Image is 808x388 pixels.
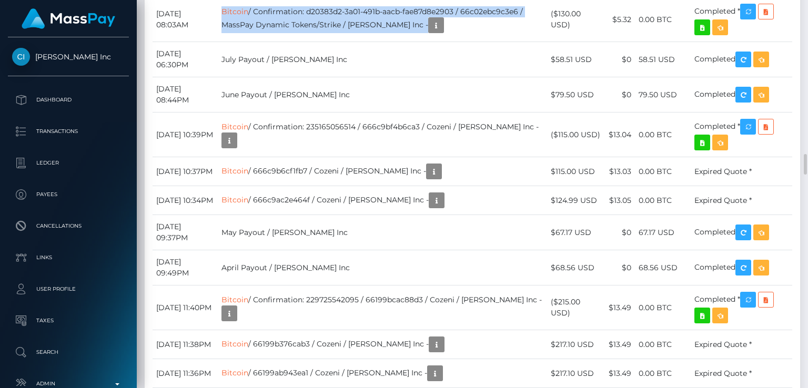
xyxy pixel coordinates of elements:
td: Expired Quote * [691,359,792,388]
td: Expired Quote * [691,186,792,215]
td: [DATE] 09:49PM [153,250,218,285]
td: May Payout / [PERSON_NAME] Inc [218,215,548,250]
td: [DATE] 11:36PM [153,359,218,388]
td: $0 [604,250,635,285]
a: Bitcoin [221,122,248,131]
td: $0 [604,42,635,77]
a: Links [8,244,129,271]
td: $13.04 [604,113,635,157]
p: Dashboard [12,92,125,108]
td: 0.00 BTC [635,285,691,330]
td: $0 [604,215,635,250]
td: April Payout / [PERSON_NAME] Inc [218,250,548,285]
td: $67.17 USD [547,215,604,250]
td: July Payout / [PERSON_NAME] Inc [218,42,548,77]
td: Completed [691,250,792,285]
td: $79.50 USD [547,77,604,113]
p: User Profile [12,281,125,297]
a: Search [8,339,129,365]
td: $13.49 [604,330,635,359]
td: 67.17 USD [635,215,691,250]
a: Bitcoin [221,195,248,205]
td: [DATE] 10:34PM [153,186,218,215]
td: $217.10 USD [547,359,604,388]
p: Payees [12,187,125,202]
td: $13.03 [604,157,635,186]
a: Bitcoin [221,166,248,176]
td: / 66199b376cab3 / Cozeni / [PERSON_NAME] Inc - [218,330,548,359]
td: / 66199ab943ea1 / Cozeni / [PERSON_NAME] Inc - [218,359,548,388]
p: Links [12,250,125,266]
td: $68.56 USD [547,250,604,285]
td: Completed [691,77,792,113]
td: Expired Quote * [691,157,792,186]
td: 0.00 BTC [635,186,691,215]
p: Cancellations [12,218,125,234]
td: [DATE] 10:39PM [153,113,218,157]
td: 58.51 USD [635,42,691,77]
td: [DATE] 10:37PM [153,157,218,186]
td: $217.10 USD [547,330,604,359]
td: / Confirmation: 235165056514 / 666c9bf4b6ca3 / Cozeni / [PERSON_NAME] Inc - [218,113,548,157]
p: Transactions [12,124,125,139]
td: / 666c9b6cf1fb7 / Cozeni / [PERSON_NAME] Inc - [218,157,548,186]
a: Bitcoin [221,295,248,304]
td: Expired Quote * [691,330,792,359]
td: ($115.00 USD) [547,113,604,157]
td: 79.50 USD [635,77,691,113]
a: Taxes [8,308,129,334]
p: Search [12,344,125,360]
td: 0.00 BTC [635,157,691,186]
p: Ledger [12,155,125,171]
td: [DATE] 06:30PM [153,42,218,77]
td: / 666c9ac2e464f / Cozeni / [PERSON_NAME] Inc - [218,186,548,215]
td: $58.51 USD [547,42,604,77]
td: / Confirmation: 229725542095 / 66199bcac88d3 / Cozeni / [PERSON_NAME] Inc - [218,285,548,330]
td: [DATE] 11:40PM [153,285,218,330]
td: June Payout / [PERSON_NAME] Inc [218,77,548,113]
td: [DATE] 08:44PM [153,77,218,113]
td: 68.56 USD [635,250,691,285]
a: Payees [8,181,129,208]
td: ($215.00 USD) [547,285,604,330]
td: 0.00 BTC [635,330,691,359]
a: Bitcoin [221,339,248,349]
td: $13.49 [604,285,635,330]
td: 0.00 BTC [635,359,691,388]
a: Ledger [8,150,129,176]
td: Completed [691,42,792,77]
td: [DATE] 11:38PM [153,330,218,359]
a: Transactions [8,118,129,145]
a: Dashboard [8,87,129,113]
a: Cancellations [8,213,129,239]
td: 0.00 BTC [635,113,691,157]
td: $0 [604,77,635,113]
img: Cindy Gallop Inc [12,48,30,66]
td: Completed * [691,285,792,330]
p: Taxes [12,313,125,329]
td: $115.00 USD [547,157,604,186]
a: User Profile [8,276,129,302]
td: Completed [691,215,792,250]
a: Bitcoin [221,7,248,16]
td: [DATE] 09:37PM [153,215,218,250]
td: $13.49 [604,359,635,388]
td: $13.05 [604,186,635,215]
img: MassPay Logo [22,8,115,29]
td: Completed * [691,113,792,157]
span: [PERSON_NAME] Inc [8,52,129,62]
td: $124.99 USD [547,186,604,215]
a: Bitcoin [221,368,248,377]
